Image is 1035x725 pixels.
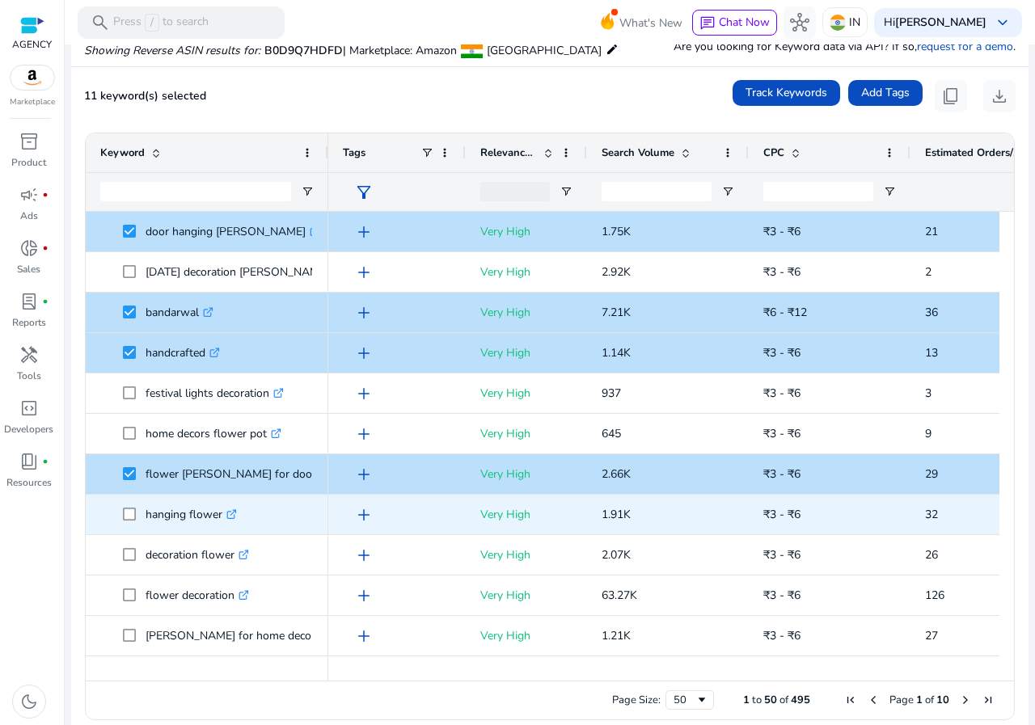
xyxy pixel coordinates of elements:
[42,245,49,251] span: fiber_manual_record
[10,96,55,108] p: Marketplace
[935,80,967,112] button: content_copy
[925,426,931,441] span: 9
[19,398,39,418] span: code_blocks
[84,88,206,103] span: 11 keyword(s) selected
[146,660,302,693] p: decoration lights for festival
[17,369,41,383] p: Tools
[354,546,374,565] span: add
[11,155,46,170] p: Product
[779,693,788,707] span: of
[354,303,374,322] span: add
[791,693,810,707] span: 495
[959,693,972,706] div: Next Page
[354,344,374,363] span: add
[925,628,938,643] span: 27
[925,466,938,482] span: 29
[84,43,260,58] i: Showing Reverse ASIN results for:
[480,377,572,410] p: Very High
[354,424,374,444] span: add
[146,215,320,248] p: door hanging [PERSON_NAME]
[925,693,934,707] span: of
[264,43,343,58] span: B0D9Q7HDFD
[763,345,801,360] span: ₹3 - ₹6
[480,457,572,491] p: Very High
[612,693,661,707] div: Page Size:
[11,65,54,90] img: amazon.svg
[763,588,801,603] span: ₹3 - ₹6
[763,466,801,482] span: ₹3 - ₹6
[354,586,374,605] span: add
[884,17,986,28] p: Hi
[883,185,896,198] button: Open Filter Menu
[606,40,619,59] mat-icon: edit
[844,693,857,706] div: First Page
[990,86,1009,106] span: download
[19,452,39,471] span: book_4
[145,14,159,32] span: /
[721,185,734,198] button: Open Filter Menu
[602,264,631,280] span: 2.92K
[19,185,39,204] span: campaign
[602,507,631,522] span: 1.91K
[17,262,40,276] p: Sales
[146,377,284,410] p: festival lights decoration
[941,86,961,106] span: content_copy
[146,255,344,289] p: [DATE] decoration [PERSON_NAME]
[602,547,631,563] span: 2.07K
[602,305,631,320] span: 7.21K
[42,192,49,198] span: fiber_manual_record
[763,628,801,643] span: ₹3 - ₹6
[19,692,39,711] span: dark_mode
[354,626,374,646] span: add
[674,693,695,707] div: 50
[146,417,281,450] p: home decors flower pot
[602,588,637,603] span: 63.27K
[752,693,762,707] span: to
[146,538,249,571] p: decoration flower
[602,386,621,401] span: 937
[830,15,846,31] img: in.svg
[146,336,220,369] p: handcrafted
[113,14,209,32] p: Press to search
[480,579,572,612] p: Very High
[602,426,621,441] span: 645
[925,145,1022,160] span: Estimated Orders/Month
[764,693,777,707] span: 50
[146,457,331,491] p: flower [PERSON_NAME] for door
[743,693,750,707] span: 1
[925,345,938,360] span: 13
[763,547,801,563] span: ₹3 - ₹6
[6,475,52,490] p: Resources
[602,628,631,643] span: 1.21K
[925,547,938,563] span: 26
[487,43,602,58] span: [GEOGRAPHIC_DATA]
[560,185,572,198] button: Open Filter Menu
[146,619,355,652] p: [PERSON_NAME] for home decoration
[925,386,931,401] span: 3
[848,80,923,106] button: Add Tags
[895,15,986,30] b: [PERSON_NAME]
[480,296,572,329] p: Very High
[12,37,52,52] p: AGENCY
[925,588,944,603] span: 126
[480,619,572,652] p: Very High
[480,660,572,693] p: Very High
[784,6,816,39] button: hub
[354,222,374,242] span: add
[301,185,314,198] button: Open Filter Menu
[480,417,572,450] p: Very High
[480,498,572,531] p: Very High
[19,132,39,151] span: inventory_2
[889,693,914,707] span: Page
[146,579,249,612] p: flower decoration
[925,264,931,280] span: 2
[354,263,374,282] span: add
[354,384,374,403] span: add
[91,13,110,32] span: search
[480,255,572,289] p: Very High
[790,13,809,32] span: hub
[925,305,938,320] span: 36
[12,315,46,330] p: Reports
[354,183,374,202] span: filter_alt
[619,9,682,37] span: What's New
